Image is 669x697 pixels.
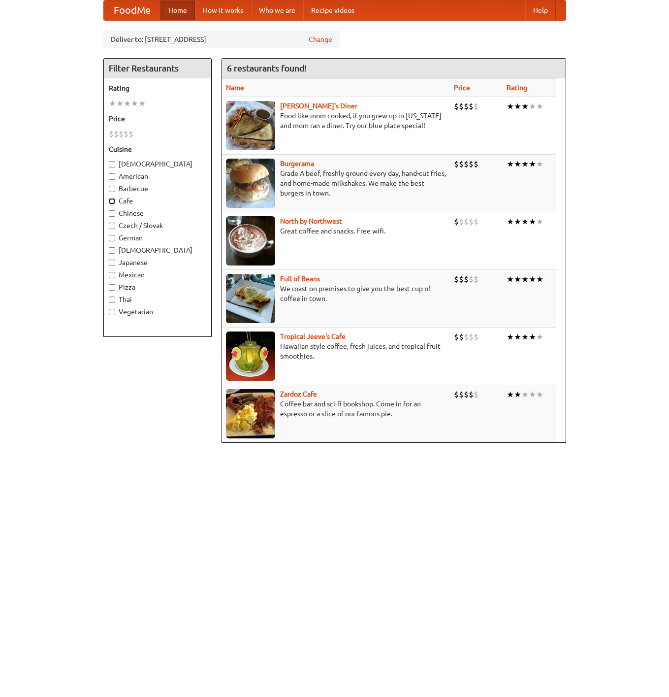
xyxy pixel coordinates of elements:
[226,341,446,361] p: Hawaiian style coffee, fresh juices, and tropical fruit smoothies.
[474,101,478,112] li: $
[280,275,320,283] a: Full of Beans
[536,159,543,169] li: ★
[521,332,529,342] li: ★
[280,217,342,225] b: North by Northwest
[280,160,314,167] a: Burgerama
[226,168,446,198] p: Grade A beef, freshly ground every day, hand-cut fries, and home-made milkshakes. We make the bes...
[507,159,514,169] li: ★
[109,83,206,93] h5: Rating
[536,216,543,227] li: ★
[454,389,459,400] li: $
[474,216,478,227] li: $
[529,101,536,112] li: ★
[521,274,529,285] li: ★
[469,332,474,342] li: $
[464,101,469,112] li: $
[114,129,119,139] li: $
[459,216,464,227] li: $
[109,245,206,255] label: [DEMOGRAPHIC_DATA]
[131,98,138,109] li: ★
[514,389,521,400] li: ★
[529,159,536,169] li: ★
[454,274,459,285] li: $
[536,332,543,342] li: ★
[469,389,474,400] li: $
[109,159,206,169] label: [DEMOGRAPHIC_DATA]
[109,161,115,167] input: [DEMOGRAPHIC_DATA]
[109,223,115,229] input: Czech / Slovak
[226,284,446,303] p: We roast on premises to give you the best cup of coffee in town.
[226,159,275,208] img: burgerama.jpg
[226,216,275,266] img: north.jpg
[469,101,474,112] li: $
[128,129,133,139] li: $
[227,64,307,73] ng-pluralize: 6 restaurants found!
[109,282,206,292] label: Pizza
[536,101,543,112] li: ★
[109,208,206,218] label: Chinese
[109,309,115,315] input: Vegetarian
[226,332,275,381] img: jeeves.jpg
[521,159,529,169] li: ★
[514,101,521,112] li: ★
[226,111,446,131] p: Food like mom cooked, if you grew up in [US_STATE] and mom ran a diner. Try our blue plate special!
[529,216,536,227] li: ★
[109,272,115,278] input: Mexican
[226,226,446,236] p: Great coffee and snacks. Free wifi.
[474,274,478,285] li: $
[454,332,459,342] li: $
[521,389,529,400] li: ★
[109,171,206,181] label: American
[138,98,146,109] li: ★
[280,390,317,398] a: Zardoz Cafe
[109,196,206,206] label: Cafe
[454,84,470,92] a: Price
[507,101,514,112] li: ★
[454,216,459,227] li: $
[529,389,536,400] li: ★
[109,184,206,194] label: Barbecue
[109,129,114,139] li: $
[459,159,464,169] li: $
[469,216,474,227] li: $
[109,295,206,304] label: Thai
[507,84,527,92] a: Rating
[109,284,115,291] input: Pizza
[469,159,474,169] li: $
[109,98,116,109] li: ★
[459,274,464,285] li: $
[109,144,206,154] h5: Cuisine
[525,0,556,20] a: Help
[109,235,115,241] input: German
[507,389,514,400] li: ★
[195,0,251,20] a: How it works
[507,216,514,227] li: ★
[226,399,446,419] p: Coffee bar and sci-fi bookshop. Come in for an espresso or a slice of our famous pie.
[459,332,464,342] li: $
[104,59,211,78] h4: Filter Restaurants
[514,159,521,169] li: ★
[109,221,206,231] label: Czech / Slovak
[474,159,478,169] li: $
[124,98,131,109] li: ★
[109,270,206,280] label: Mexican
[303,0,362,20] a: Recipe videos
[464,274,469,285] li: $
[469,274,474,285] li: $
[226,101,275,150] img: sallys.jpg
[280,102,357,110] a: [PERSON_NAME]'s Diner
[109,258,206,267] label: Japanese
[536,274,543,285] li: ★
[529,332,536,342] li: ★
[507,274,514,285] li: ★
[226,84,244,92] a: Name
[280,332,346,340] a: Tropical Jeeve's Cafe
[160,0,195,20] a: Home
[536,389,543,400] li: ★
[251,0,303,20] a: Who we are
[109,114,206,124] h5: Price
